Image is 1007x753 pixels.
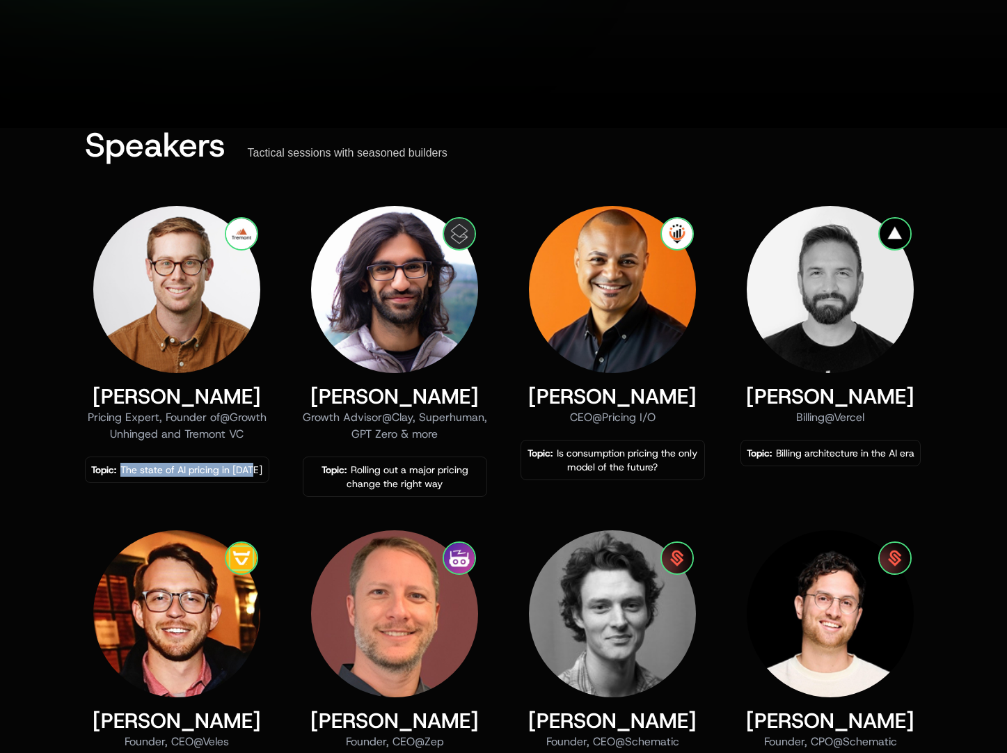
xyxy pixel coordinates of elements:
span: Topic: [322,463,347,476]
div: Founder, CEO @ Zep [303,734,487,750]
div: [PERSON_NAME] [303,708,487,734]
img: Gaurav Vohra [311,206,478,373]
div: [PERSON_NAME] [521,708,705,734]
div: Founder, CPO @ Schematic [738,734,923,750]
div: [PERSON_NAME] [738,708,923,734]
div: Billing architecture in the AI era [747,446,914,460]
img: Vercel [878,217,912,251]
span: Topic: [747,447,772,459]
div: [PERSON_NAME] [740,384,921,409]
img: Schematic [660,541,694,575]
span: Topic: [91,463,116,476]
img: Veles [225,541,258,575]
div: Is consumption pricing the only model of the future? [527,446,699,474]
img: Kyle Poyar [93,206,260,373]
img: Daniel Chalef [311,530,478,697]
div: [PERSON_NAME] [303,384,487,409]
img: Pricing I/O [660,217,694,251]
img: Gio Hobbins [747,530,914,697]
div: CEO @ Pricing I/O [521,409,705,426]
img: Fynn Glover [529,530,696,697]
div: The state of AI pricing in [DATE] [91,463,263,477]
div: Rolling out a major pricing change the right way [309,463,481,491]
img: Growth Unhinged and Tremont VC [225,217,258,251]
img: Marcos Rivera [529,206,696,373]
div: [PERSON_NAME] [521,384,705,409]
div: Billing @ Vercel [740,409,921,426]
span: Topic: [528,447,553,459]
div: Tactical sessions with seasoned builders [248,146,447,160]
div: Founder, CEO @ Schematic [521,734,705,750]
div: Pricing Expert, Founder of @ Growth Unhinged and Tremont VC [85,409,269,443]
img: Clay, Superhuman, GPT Zero & more [443,217,476,251]
div: [PERSON_NAME] [85,708,269,734]
img: Simon Ooley [93,530,260,697]
div: Founder, CEO @ Veles [85,734,269,750]
img: Zep [443,541,476,575]
span: Speakers [85,122,225,167]
img: Schematic [878,541,912,575]
img: Shar Dara [747,206,914,373]
div: [PERSON_NAME] [85,384,269,409]
div: Growth Advisor @ Clay, Superhuman, GPT Zero & more [303,409,487,443]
